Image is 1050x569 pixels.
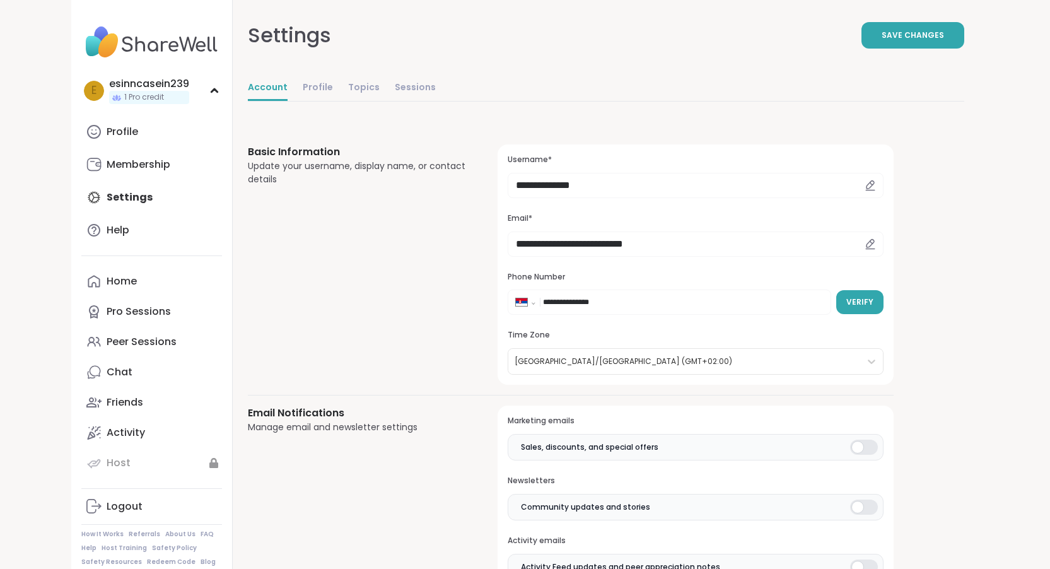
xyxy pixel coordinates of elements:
a: About Us [165,530,195,539]
div: esinncasein239 [109,77,189,91]
a: Membership [81,150,222,180]
span: Sales, discounts, and special offers [521,442,658,453]
div: Chat [107,365,132,379]
a: Pro Sessions [81,296,222,327]
a: FAQ [201,530,214,539]
a: Account [248,76,288,101]
h3: Marketing emails [508,416,883,426]
a: Activity [81,418,222,448]
span: e [91,83,96,99]
button: Verify [836,290,884,314]
a: How It Works [81,530,124,539]
div: Friends [107,396,143,409]
h3: Newsletters [508,476,883,486]
div: Logout [107,500,143,513]
div: Update your username, display name, or contact details [248,160,468,186]
a: Safety Resources [81,558,142,566]
span: Community updates and stories [521,502,650,513]
a: Safety Policy [152,544,197,553]
h3: Phone Number [508,272,883,283]
h3: Activity emails [508,536,883,546]
h3: Username* [508,155,883,165]
button: Save Changes [861,22,964,49]
h3: Basic Information [248,144,468,160]
a: Referrals [129,530,160,539]
div: Manage email and newsletter settings [248,421,468,434]
a: Host [81,448,222,478]
div: Activity [107,426,145,440]
span: Save Changes [882,30,944,41]
a: Logout [81,491,222,522]
span: 1 Pro credit [124,92,164,103]
a: Profile [303,76,333,101]
div: Membership [107,158,170,172]
a: Host Training [102,544,147,553]
a: Peer Sessions [81,327,222,357]
div: Profile [107,125,138,139]
a: Sessions [395,76,436,101]
a: Profile [81,117,222,147]
img: ShareWell Nav Logo [81,20,222,64]
a: Home [81,266,222,296]
a: Friends [81,387,222,418]
div: Peer Sessions [107,335,177,349]
h3: Email Notifications [248,406,468,421]
a: Help [81,544,96,553]
div: Pro Sessions [107,305,171,319]
div: Settings [248,20,331,50]
a: Blog [201,558,216,566]
h3: Time Zone [508,330,883,341]
div: Host [107,456,131,470]
a: Chat [81,357,222,387]
a: Help [81,215,222,245]
h3: Email* [508,213,883,224]
a: Redeem Code [147,558,195,566]
div: Help [107,223,129,237]
span: Verify [846,296,873,308]
div: Home [107,274,137,288]
a: Topics [348,76,380,101]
